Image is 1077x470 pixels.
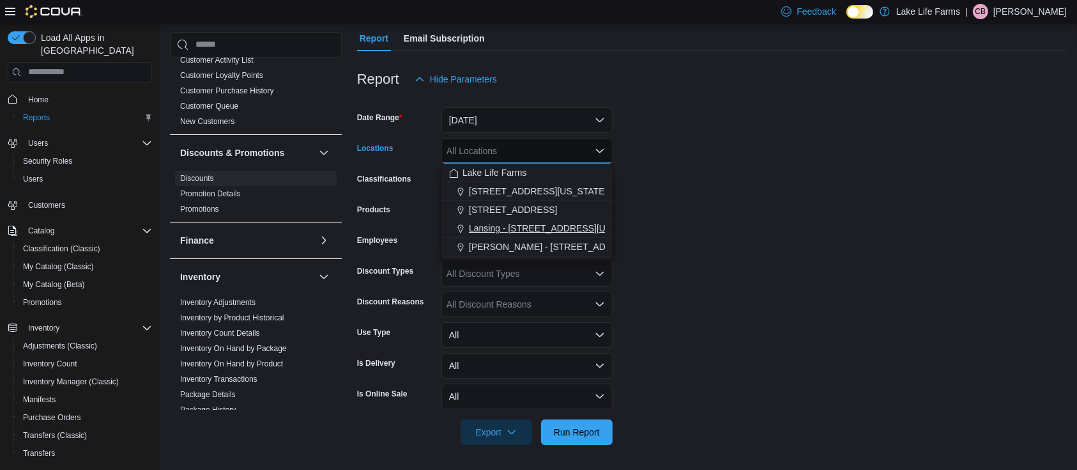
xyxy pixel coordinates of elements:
h3: Finance [180,234,214,247]
span: Export [468,419,524,445]
button: Transfers [13,444,157,462]
span: Security Roles [18,153,152,169]
button: Users [3,134,157,152]
a: Home [23,92,54,107]
span: Inventory Manager (Classic) [23,377,119,387]
h3: Inventory [180,270,220,283]
span: Inventory On Hand by Package [180,343,287,354]
a: Promotion Details [180,189,241,198]
a: Manifests [18,392,61,407]
h3: Report [357,72,399,87]
div: Christina Bell [973,4,988,19]
span: Reports [23,113,50,123]
button: All [441,353,613,379]
p: [PERSON_NAME] [993,4,1067,19]
button: Adjustments (Classic) [13,337,157,355]
a: Promotions [180,205,219,214]
a: Transfers [18,446,60,461]
a: Transfers (Classic) [18,428,92,443]
a: Inventory On Hand by Product [180,359,283,368]
span: Inventory by Product Historical [180,313,284,323]
button: Customers [3,196,157,214]
a: Users [18,171,48,187]
span: Users [23,136,152,151]
label: Discount Types [357,266,413,276]
input: Dark Mode [846,5,873,19]
label: Products [357,205,390,215]
button: Finance [180,234,314,247]
span: Customer Activity List [180,55,254,65]
a: Inventory Count Details [180,329,260,338]
span: Customers [28,200,65,210]
span: Purchase Orders [18,410,152,425]
button: [DATE] [441,107,613,133]
span: Home [28,95,49,105]
button: Purchase Orders [13,409,157,427]
button: Lake Life Farms [441,164,613,182]
span: Transfers (Classic) [18,428,152,443]
p: | [965,4,968,19]
span: Customer Purchase History [180,86,274,96]
button: Inventory Count [13,355,157,373]
span: Promotions [18,295,152,310]
button: [STREET_ADDRESS] [441,201,613,219]
a: Inventory On Hand by Package [180,344,287,353]
span: Load All Apps in [GEOGRAPHIC_DATA] [36,31,152,57]
button: Promotions [13,294,157,311]
span: Transfers [23,448,55,458]
a: Discounts [180,174,214,183]
span: [STREET_ADDRESS] [469,203,557,216]
button: Inventory [180,270,314,283]
span: New Customers [180,116,234,127]
span: My Catalog (Classic) [23,262,94,272]
button: Hide Parameters [409,67,502,92]
button: Discounts & Promotions [316,145,332,161]
a: Customer Activity List [180,56,254,65]
span: Feedback [797,5,836,18]
span: Inventory Transactions [180,374,257,384]
a: Reports [18,110,55,125]
button: Run Report [541,419,613,445]
span: My Catalog (Beta) [23,279,85,290]
a: Inventory Transactions [180,375,257,384]
a: Inventory by Product Historical [180,313,284,322]
button: Home [3,90,157,109]
p: Lake Life Farms [896,4,960,19]
span: Catalog [28,226,54,236]
button: Users [23,136,53,151]
a: New Customers [180,117,234,126]
a: Package Details [180,390,236,399]
a: Promotions [18,295,67,310]
span: Reports [18,110,152,125]
button: Inventory [3,319,157,337]
a: Purchase Orders [18,410,86,425]
span: Hide Parameters [430,73,497,86]
label: Date Range [357,113,402,123]
button: Classification (Classic) [13,240,157,258]
button: All [441,384,613,409]
span: Customer Queue [180,101,238,111]
button: Manifests [13,391,157,409]
span: Customers [23,197,152,213]
button: My Catalog (Beta) [13,276,157,294]
button: Inventory Manager (Classic) [13,373,157,391]
span: Inventory [28,323,59,333]
span: Inventory [23,320,152,336]
label: Discount Reasons [357,297,424,307]
span: My Catalog (Classic) [18,259,152,274]
button: Open list of options [595,299,605,309]
span: Promotion Details [180,189,241,199]
button: Security Roles [13,152,157,170]
button: Catalog [3,222,157,240]
button: All [441,322,613,348]
span: [STREET_ADDRESS][US_STATE] [469,185,607,198]
div: Customer [170,52,342,134]
button: Inventory [23,320,65,336]
button: Catalog [23,223,59,239]
span: Transfers [18,446,152,461]
span: Users [23,174,43,184]
span: Customer Loyalty Points [180,70,263,81]
a: Classification (Classic) [18,241,105,256]
a: Inventory Count [18,356,82,372]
